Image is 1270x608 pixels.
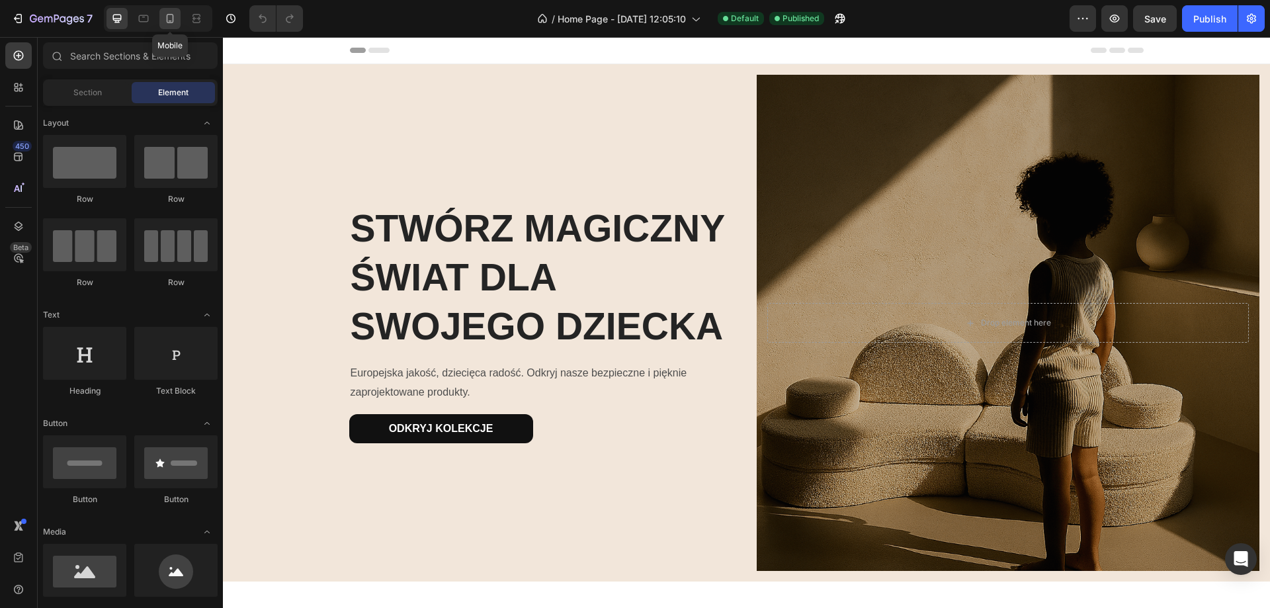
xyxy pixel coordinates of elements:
[534,38,1037,534] div: Overlay
[783,13,819,24] span: Published
[73,87,102,99] span: Section
[552,12,555,26] span: /
[1225,543,1257,575] div: Open Intercom Messenger
[43,42,218,69] input: Search Sections & Elements
[1182,5,1238,32] button: Publish
[1133,5,1177,32] button: Save
[134,385,218,397] div: Text Block
[196,521,218,543] span: Toggle open
[134,494,218,505] div: Button
[87,11,93,26] p: 7
[1193,12,1226,26] div: Publish
[43,494,126,505] div: Button
[43,526,66,538] span: Media
[758,281,828,291] div: Drop element here
[43,417,67,429] span: Button
[249,5,303,32] div: Undo/Redo
[731,13,759,24] span: Default
[196,112,218,134] span: Toggle open
[158,87,189,99] span: Element
[134,277,218,288] div: Row
[43,193,126,205] div: Row
[1144,13,1166,24] span: Save
[10,242,32,253] div: Beta
[43,117,69,129] span: Layout
[13,141,32,152] div: 450
[43,385,126,397] div: Heading
[43,277,126,288] div: Row
[196,413,218,434] span: Toggle open
[43,309,60,321] span: Text
[223,37,1270,608] iframe: Design area
[134,193,218,205] div: Row
[5,5,99,32] button: 7
[558,12,686,26] span: Home Page - [DATE] 12:05:10
[196,304,218,326] span: Toggle open
[534,38,1037,534] div: Background Image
